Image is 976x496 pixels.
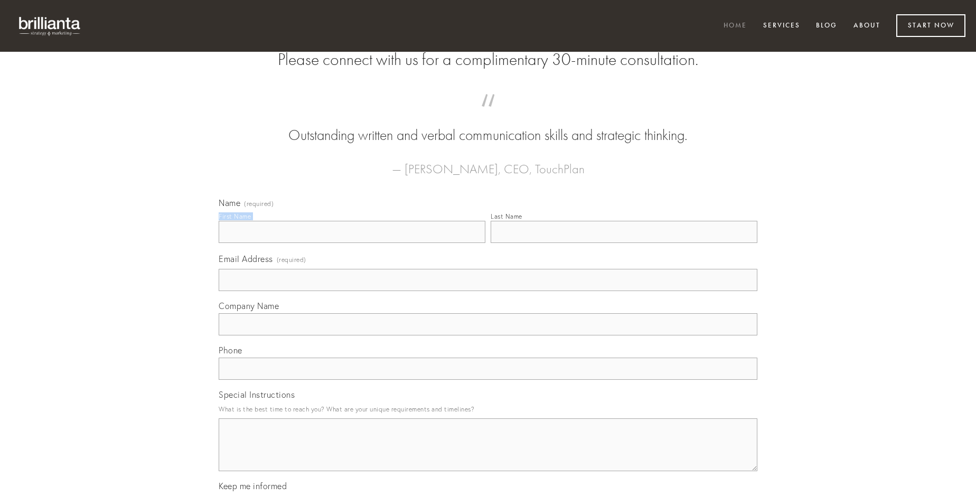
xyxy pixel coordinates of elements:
[717,17,754,35] a: Home
[847,17,887,35] a: About
[219,254,273,264] span: Email Address
[809,17,844,35] a: Blog
[756,17,807,35] a: Services
[219,481,287,491] span: Keep me informed
[236,146,740,180] figcaption: — [PERSON_NAME], CEO, TouchPlan
[219,198,240,208] span: Name
[219,389,295,400] span: Special Instructions
[236,105,740,125] span: “
[219,212,251,220] div: First Name
[896,14,965,37] a: Start Now
[11,11,90,41] img: brillianta - research, strategy, marketing
[219,402,757,416] p: What is the best time to reach you? What are your unique requirements and timelines?
[277,252,306,267] span: (required)
[219,301,279,311] span: Company Name
[244,201,274,207] span: (required)
[219,345,242,355] span: Phone
[236,105,740,146] blockquote: Outstanding written and verbal communication skills and strategic thinking.
[491,212,522,220] div: Last Name
[219,50,757,70] h2: Please connect with us for a complimentary 30-minute consultation.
